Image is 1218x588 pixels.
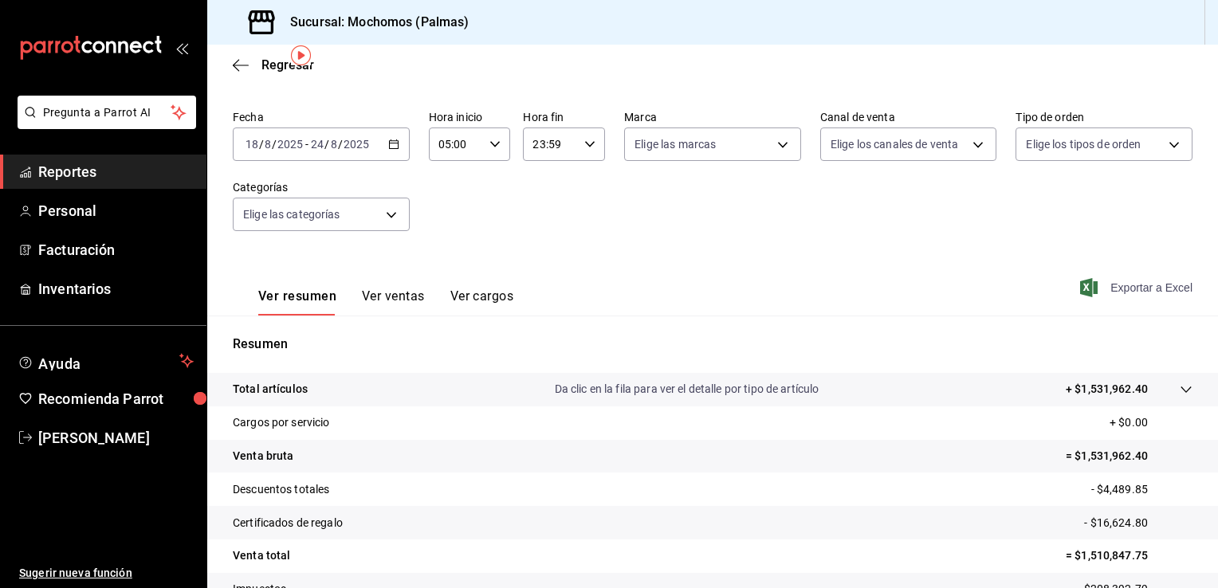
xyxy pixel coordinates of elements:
[43,104,171,121] span: Pregunta a Parrot AI
[330,138,338,151] input: --
[11,116,196,132] a: Pregunta a Parrot AI
[523,112,605,123] label: Hora fin
[38,239,194,261] span: Facturación
[38,388,194,410] span: Recomienda Parrot
[338,138,343,151] span: /
[362,288,425,316] button: Ver ventas
[233,481,329,498] p: Descuentos totales
[258,288,336,316] button: Ver resumen
[624,112,801,123] label: Marca
[233,381,308,398] p: Total artículos
[1066,547,1192,564] p: = $1,510,847.75
[243,206,340,222] span: Elige las categorías
[831,136,958,152] span: Elige los canales de venta
[38,278,194,300] span: Inventarios
[245,138,259,151] input: --
[429,112,511,123] label: Hora inicio
[635,136,716,152] span: Elige las marcas
[450,288,514,316] button: Ver cargos
[1091,481,1192,498] p: - $4,489.85
[258,288,513,316] div: navigation tabs
[233,515,343,531] p: Certificados de regalo
[19,565,194,582] span: Sugerir nueva función
[1026,136,1141,152] span: Elige los tipos de orden
[555,381,819,398] p: Da clic en la fila para ver el detalle por tipo de artículo
[233,182,410,193] label: Categorías
[272,138,277,151] span: /
[343,138,370,151] input: ----
[233,335,1192,354] p: Resumen
[277,138,304,151] input: ----
[233,414,330,431] p: Cargos por servicio
[18,96,196,129] button: Pregunta a Parrot AI
[310,138,324,151] input: --
[261,57,314,73] span: Regresar
[1016,112,1192,123] label: Tipo de orden
[38,351,173,370] span: Ayuda
[38,427,194,449] span: [PERSON_NAME]
[259,138,264,151] span: /
[38,200,194,221] span: Personal
[1066,381,1148,398] p: + $1,531,962.40
[233,112,410,123] label: Fecha
[277,13,470,32] h3: Sucursal: Mochomos (Palmas)
[264,138,272,151] input: --
[1110,414,1192,431] p: + $0.00
[820,112,997,123] label: Canal de venta
[324,138,329,151] span: /
[305,138,308,151] span: -
[233,57,314,73] button: Regresar
[175,41,188,54] button: open_drawer_menu
[233,547,290,564] p: Venta total
[1083,278,1192,297] button: Exportar a Excel
[233,448,293,465] p: Venta bruta
[1066,448,1192,465] p: = $1,531,962.40
[1084,515,1192,531] p: - $16,624.80
[291,45,311,65] img: Tooltip marker
[38,161,194,182] span: Reportes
